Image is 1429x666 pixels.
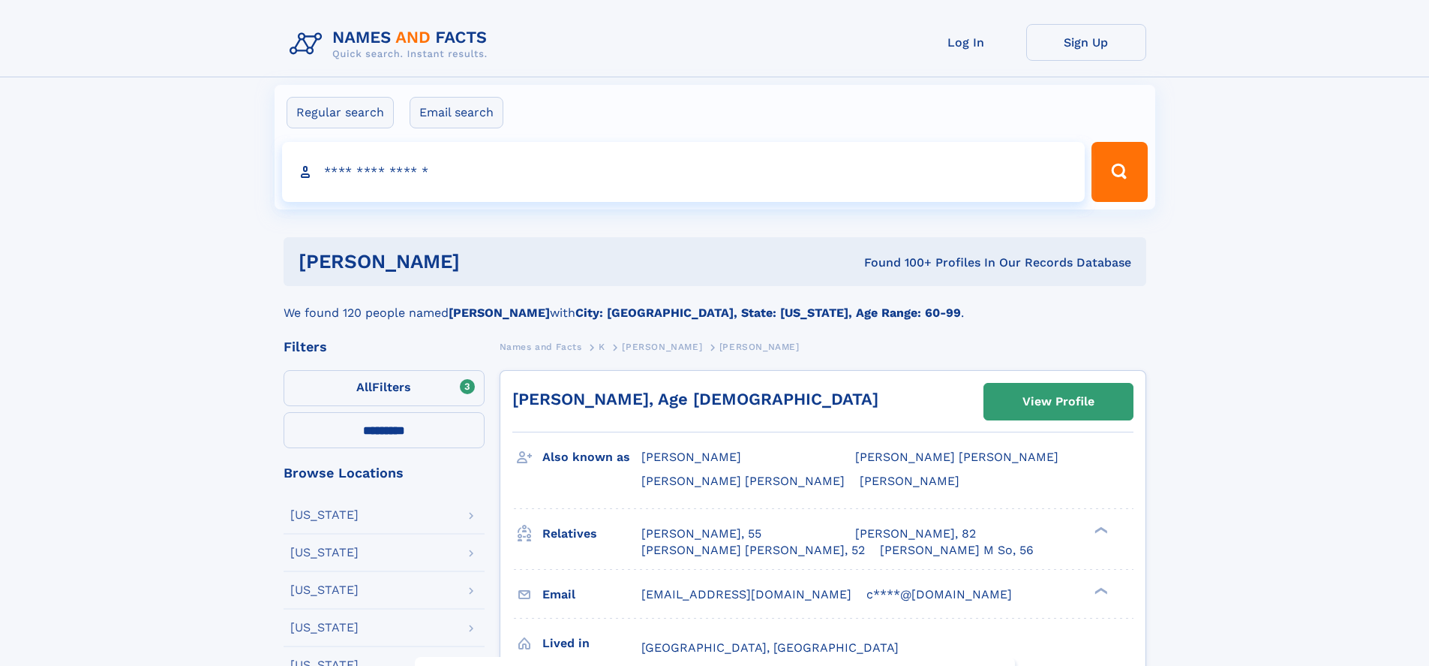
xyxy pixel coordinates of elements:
a: K [599,337,605,356]
span: All [356,380,372,394]
a: [PERSON_NAME] [PERSON_NAME], 52 [641,542,865,559]
span: [GEOGRAPHIC_DATA], [GEOGRAPHIC_DATA] [641,640,899,655]
div: View Profile [1022,384,1094,419]
a: [PERSON_NAME] [622,337,702,356]
h3: Also known as [542,445,641,470]
img: Logo Names and Facts [284,24,500,65]
b: [PERSON_NAME] [449,306,550,320]
a: [PERSON_NAME], 55 [641,526,761,542]
span: [PERSON_NAME] [622,342,702,352]
a: Names and Facts [500,337,582,356]
span: [EMAIL_ADDRESS][DOMAIN_NAME] [641,587,851,601]
h1: [PERSON_NAME] [299,252,662,271]
label: Filters [284,370,485,406]
b: City: [GEOGRAPHIC_DATA], State: [US_STATE], Age Range: 60-99 [575,306,961,320]
span: K [599,342,605,352]
a: Log In [906,24,1026,61]
a: [PERSON_NAME], Age [DEMOGRAPHIC_DATA] [512,390,878,408]
h3: Email [542,582,641,607]
label: Regular search [287,97,394,128]
div: We found 120 people named with . [284,286,1146,322]
div: Browse Locations [284,466,485,480]
a: [PERSON_NAME] M So, 56 [880,542,1034,559]
span: [PERSON_NAME] [719,342,800,352]
a: View Profile [984,384,1133,420]
div: ❯ [1091,525,1109,535]
div: [US_STATE] [290,509,359,521]
h3: Lived in [542,631,641,656]
h3: Relatives [542,521,641,547]
div: Filters [284,340,485,354]
a: [PERSON_NAME], 82 [855,526,976,542]
span: [PERSON_NAME] [641,450,741,464]
div: [US_STATE] [290,584,359,596]
div: [US_STATE] [290,622,359,634]
span: [PERSON_NAME] [860,474,959,488]
label: Email search [410,97,503,128]
div: [US_STATE] [290,547,359,559]
span: [PERSON_NAME] [PERSON_NAME] [641,474,845,488]
input: search input [282,142,1085,202]
a: Sign Up [1026,24,1146,61]
button: Search Button [1091,142,1147,202]
div: ❯ [1091,586,1109,595]
span: [PERSON_NAME] [PERSON_NAME] [855,450,1058,464]
div: Found 100+ Profiles In Our Records Database [662,255,1131,271]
